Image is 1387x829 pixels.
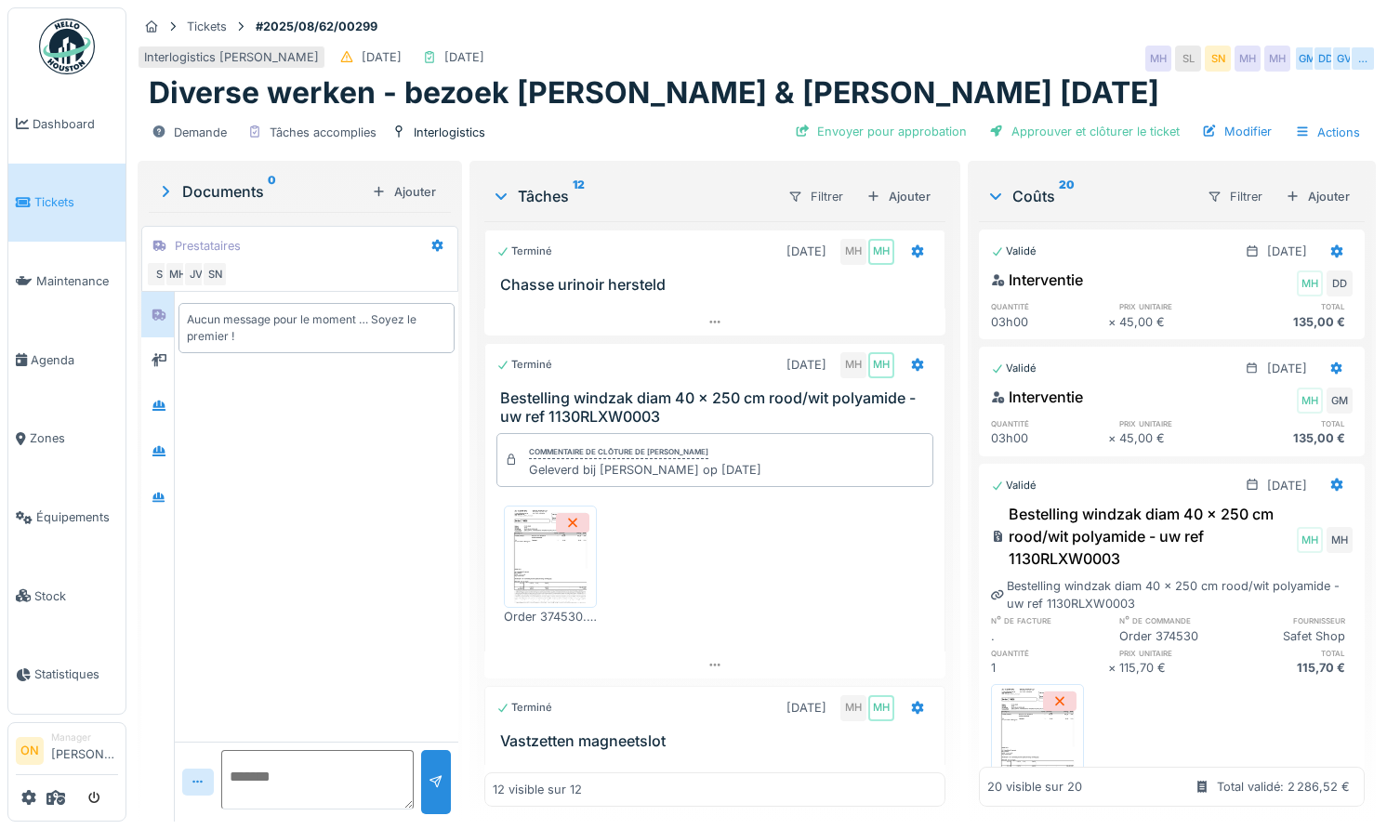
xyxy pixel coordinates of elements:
a: Équipements [8,478,125,557]
h6: total [1236,300,1353,312]
div: GV [1331,46,1357,72]
div: Ajouter [364,179,443,204]
sup: 12 [573,185,585,207]
div: 135,00 € [1236,313,1353,331]
div: Order 374530.pdf [504,608,597,625]
div: MH [840,352,866,378]
span: Statistiques [34,665,118,683]
a: Statistiques [8,636,125,715]
div: Safet Shop [1236,627,1353,645]
h6: n° de commande [1119,614,1235,626]
a: ON Manager[PERSON_NAME] [16,730,118,775]
h6: quantité [991,417,1107,429]
div: MH [165,261,191,287]
div: Manager [51,730,118,744]
div: MH [1145,46,1171,72]
span: Équipements [36,508,118,526]
a: Tickets [8,164,125,243]
div: × [1108,659,1120,677]
h6: quantité [991,647,1107,659]
div: 20 visible sur 20 [987,778,1082,796]
div: SL [1175,46,1201,72]
div: Bestelling windzak diam 40 x 250 cm rood/wit polyamide - uw ref 1130RLXW0003 [991,503,1293,570]
div: 12 visible sur 12 [493,781,582,798]
div: DD [1327,270,1353,296]
div: [DATE] [786,243,826,260]
span: Tickets [34,193,118,211]
img: 9q7n9uhkcnyka9a7qmb7r8lvn1t4 [509,510,592,603]
div: × [1108,313,1120,331]
div: Geleverd bij [PERSON_NAME] op [DATE] [529,461,761,479]
a: Dashboard [8,85,125,164]
div: Ajouter [859,184,938,209]
sup: 0 [268,180,276,203]
div: 135,00 € [1236,429,1353,447]
img: Badge_color-CXgf-gQk.svg [39,19,95,74]
h3: Chasse urinoir hersteld [500,276,937,294]
h6: n° de facture [991,614,1107,626]
div: [DATE] [444,48,484,66]
h6: prix unitaire [1119,647,1235,659]
h6: prix unitaire [1119,300,1235,312]
div: MH [1297,527,1323,553]
div: SN [1205,46,1231,72]
h6: quantité [991,300,1107,312]
div: Interventie [991,386,1083,408]
h6: total [1236,647,1353,659]
div: Validé [991,478,1037,493]
div: Commentaire de clôture de [PERSON_NAME] [529,446,708,459]
div: MH [868,239,894,265]
div: Tâches accomplies [270,124,376,141]
li: ON [16,737,44,765]
a: Agenda [8,321,125,400]
span: Maintenance [36,272,118,290]
div: MH [1235,46,1261,72]
div: MH [840,239,866,265]
a: Maintenance [8,242,125,321]
span: Stock [34,587,118,605]
div: GM [1294,46,1320,72]
div: 45,00 € [1119,429,1235,447]
div: S [146,261,172,287]
a: Zones [8,400,125,479]
div: MH [1327,527,1353,553]
div: DD [1313,46,1339,72]
div: Validé [991,243,1037,259]
div: 45,00 € [1119,313,1235,331]
div: Order 374530 [1119,627,1235,645]
div: × [1108,429,1120,447]
div: MH [840,695,866,721]
div: 1 [991,659,1107,677]
div: Total validé: 2 286,52 € [1217,778,1350,796]
div: [DATE] [1267,477,1307,494]
div: Prestataires [175,237,241,255]
div: Terminé [496,357,552,373]
div: Ajouter [1278,184,1357,209]
h1: Diverse werken - bezoek [PERSON_NAME] & [PERSON_NAME] [DATE] [149,75,1159,111]
div: Bestelling windzak diam 40 x 250 cm rood/wit polyamide - uw ref 1130RLXW0003 [991,577,1353,612]
h3: Bestelling windzak diam 40 x 250 cm rood/wit polyamide - uw ref 1130RLXW0003 [500,389,937,425]
div: GM [1327,388,1353,414]
div: Interlogistics [PERSON_NAME] [144,48,319,66]
span: Zones [30,429,118,447]
span: Dashboard [33,115,118,133]
div: Tâches [492,185,773,207]
div: Terminé [496,243,552,259]
div: Envoyer pour approbation [787,119,974,144]
div: Approuver et clôturer le ticket [982,119,1187,144]
div: Filtrer [780,183,852,210]
h3: Vastzetten magneetslot [500,732,937,750]
div: Actions [1287,119,1368,146]
sup: 20 [1059,185,1075,207]
div: 115,70 € [1119,659,1235,677]
div: Demande [174,124,227,141]
div: [DATE] [786,356,826,374]
img: 01uzqz5ce2eltkptrqucbpeh698k [996,689,1079,782]
div: [DATE] [362,48,402,66]
div: MH [1297,270,1323,296]
div: MH [868,695,894,721]
div: 03h00 [991,429,1107,447]
div: 03h00 [991,313,1107,331]
div: 115,70 € [1236,659,1353,677]
div: Coûts [986,185,1192,207]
